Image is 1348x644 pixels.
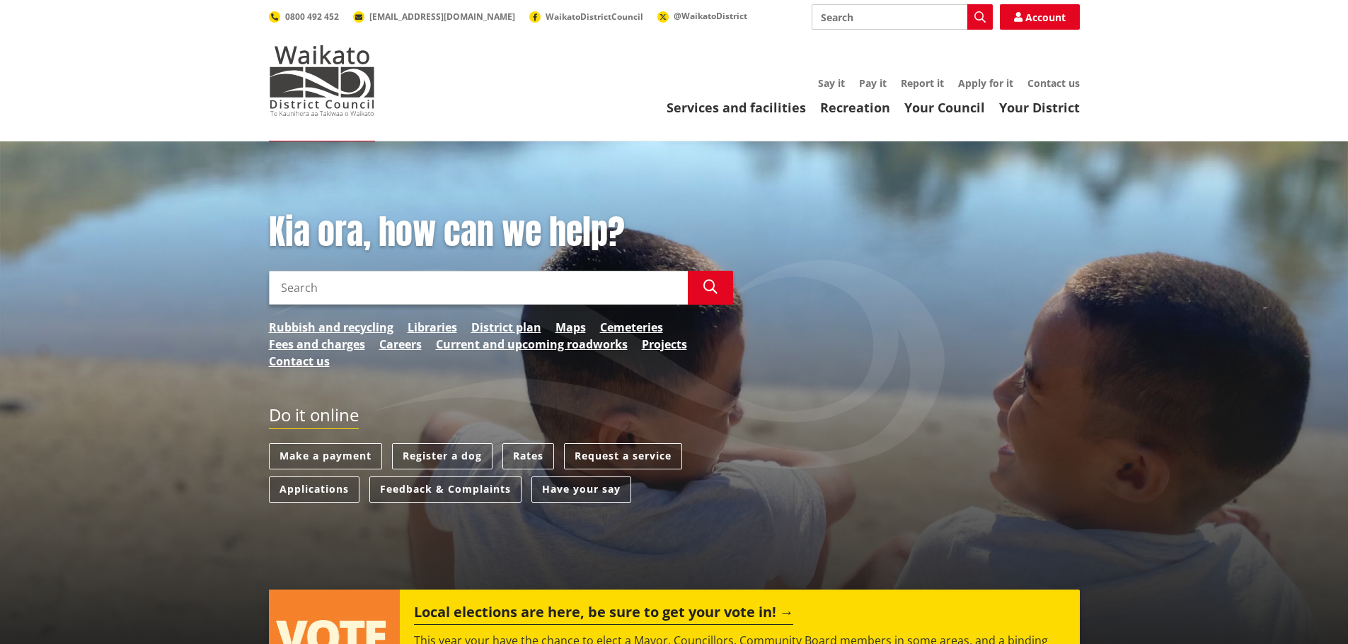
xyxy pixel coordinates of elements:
[820,99,890,116] a: Recreation
[555,319,586,336] a: Maps
[269,271,688,305] input: Search input
[269,212,733,253] h1: Kia ora, how can we help?
[269,353,330,370] a: Contact us
[1000,4,1080,30] a: Account
[531,476,631,503] a: Have your say
[502,443,554,469] a: Rates
[642,336,687,353] a: Projects
[408,319,457,336] a: Libraries
[529,11,643,23] a: WaikatoDistrictCouncil
[369,476,522,503] a: Feedback & Complaints
[269,443,382,469] a: Make a payment
[269,319,393,336] a: Rubbish and recycling
[269,336,365,353] a: Fees and charges
[904,99,985,116] a: Your Council
[353,11,515,23] a: [EMAIL_ADDRESS][DOMAIN_NAME]
[414,604,793,625] h2: Local elections are here, be sure to get your vote in!
[667,99,806,116] a: Services and facilities
[901,76,944,90] a: Report it
[436,336,628,353] a: Current and upcoming roadworks
[859,76,887,90] a: Pay it
[546,11,643,23] span: WaikatoDistrictCouncil
[657,10,747,22] a: @WaikatoDistrict
[564,443,682,469] a: Request a service
[379,336,422,353] a: Careers
[269,11,339,23] a: 0800 492 452
[285,11,339,23] span: 0800 492 452
[812,4,993,30] input: Search input
[269,405,359,430] h2: Do it online
[818,76,845,90] a: Say it
[392,443,492,469] a: Register a dog
[674,10,747,22] span: @WaikatoDistrict
[269,476,359,503] a: Applications
[999,99,1080,116] a: Your District
[471,319,541,336] a: District plan
[1027,76,1080,90] a: Contact us
[369,11,515,23] span: [EMAIL_ADDRESS][DOMAIN_NAME]
[600,319,663,336] a: Cemeteries
[958,76,1013,90] a: Apply for it
[269,45,375,116] img: Waikato District Council - Te Kaunihera aa Takiwaa o Waikato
